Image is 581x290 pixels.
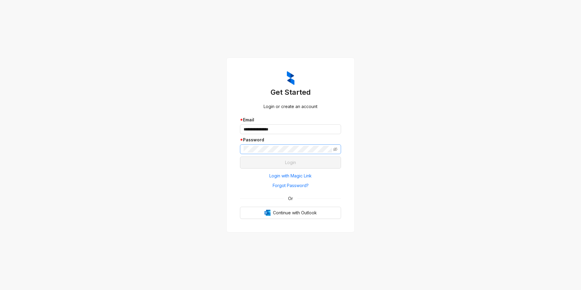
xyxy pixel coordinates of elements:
[240,103,341,110] div: Login or create an account
[273,182,309,189] span: Forgot Password?
[240,117,341,123] div: Email
[287,71,294,85] img: ZumaIcon
[264,210,271,216] img: Outlook
[240,207,341,219] button: OutlookContinue with Outlook
[240,171,341,181] button: Login with Magic Link
[240,157,341,169] button: Login
[273,209,317,216] span: Continue with Outlook
[240,87,341,97] h3: Get Started
[240,137,341,143] div: Password
[240,181,341,190] button: Forgot Password?
[284,195,297,202] span: Or
[269,173,312,179] span: Login with Magic Link
[333,147,337,151] span: eye-invisible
